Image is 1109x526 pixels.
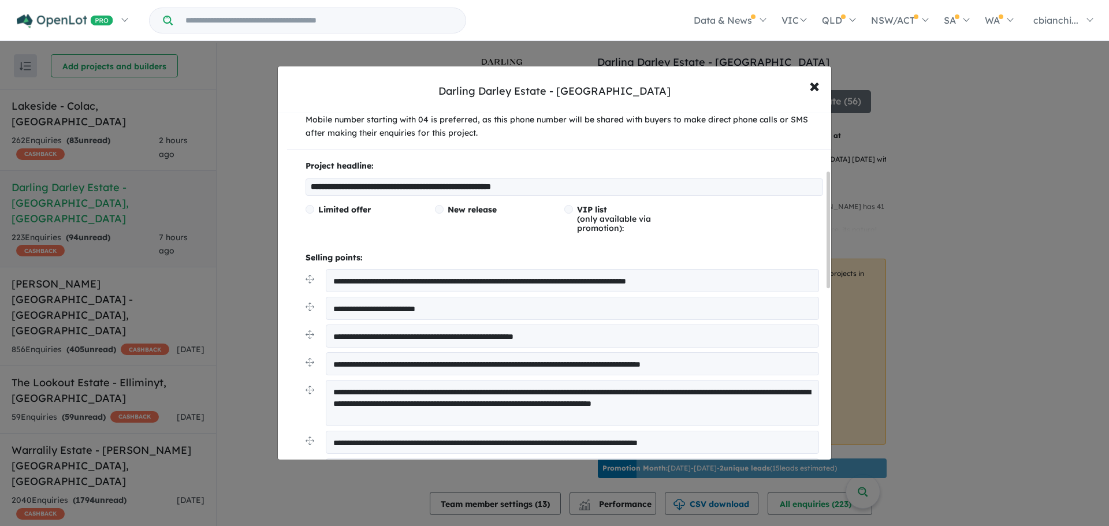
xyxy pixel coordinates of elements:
span: Limited offer [318,204,371,215]
img: drag.svg [306,330,314,339]
img: drag.svg [306,275,314,283]
p: Mobile number starting with 04 is preferred, as this phone number will be shared with buyers to m... [306,113,823,141]
p: Selling points: [306,251,823,265]
img: drag.svg [306,358,314,367]
img: Openlot PRO Logo White [17,14,113,28]
div: Darling Darley Estate - [GEOGRAPHIC_DATA] [438,84,671,99]
input: Try estate name, suburb, builder or developer [175,8,463,33]
img: drag.svg [306,437,314,445]
img: drag.svg [306,386,314,394]
p: Project headline: [306,159,823,173]
span: (only available via promotion): [577,204,651,233]
img: drag.svg [306,303,314,311]
span: cbianchi... [1033,14,1078,26]
span: New release [448,204,497,215]
span: × [809,73,820,98]
span: VIP list [577,204,607,215]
